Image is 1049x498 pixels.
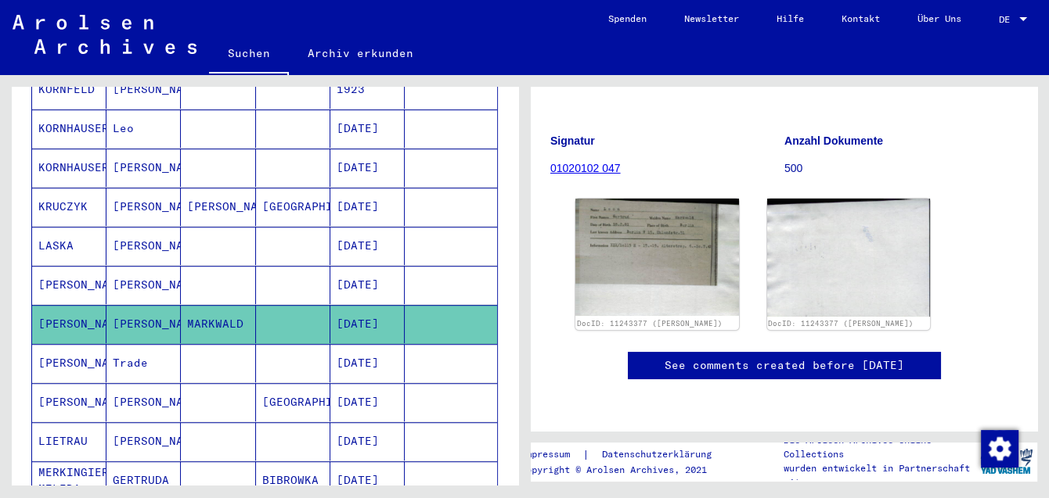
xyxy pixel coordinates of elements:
mat-cell: [PERSON_NAME] [32,344,106,382]
a: 01020102 047 [550,162,621,174]
mat-cell: LIETRAU [32,422,106,460]
mat-cell: [PERSON_NAME] [32,383,106,421]
mat-cell: KORNHAUSER [32,149,106,187]
mat-cell: [DATE] [330,266,405,304]
mat-cell: [DATE] [330,344,405,382]
mat-cell: [PERSON_NAME] [106,188,181,226]
mat-cell: 1923 [330,70,405,109]
mat-cell: [PERSON_NAME] [106,305,181,343]
mat-cell: [PERSON_NAME] [106,383,181,421]
a: Suchen [209,34,289,75]
mat-cell: [PERSON_NAME] [32,305,106,343]
mat-cell: Trade [106,344,181,382]
mat-cell: [DATE] [330,109,405,148]
b: Signatur [550,134,595,147]
img: Zustimmung ändern [981,430,1018,468]
mat-cell: [GEOGRAPHIC_DATA] [256,383,330,421]
p: 500 [784,160,1018,177]
mat-cell: [DATE] [330,305,405,343]
img: 001.jpg [575,199,739,316]
img: yv_logo.png [977,442,1036,481]
a: Impressum [521,446,582,463]
mat-cell: Leo [106,109,181,148]
mat-cell: [PERSON_NAME] [106,70,181,109]
mat-cell: [PERSON_NAME] [181,188,255,226]
a: DocID: 11243377 ([PERSON_NAME]) [768,319,914,328]
div: | [521,446,730,463]
mat-cell: [PERSON_NAME] [106,422,181,460]
mat-cell: MARKWALD [181,305,255,343]
mat-cell: [DATE] [330,383,405,421]
mat-cell: [PERSON_NAME] [32,266,106,304]
mat-cell: LASKA [32,227,106,265]
mat-cell: [PERSON_NAME] [106,149,181,187]
a: Archiv erkunden [289,34,432,72]
mat-cell: [GEOGRAPHIC_DATA] [256,188,330,226]
p: wurden entwickelt in Partnerschaft mit [784,461,974,489]
mat-cell: KORNHAUSER [32,109,106,148]
mat-cell: [PERSON_NAME] [106,266,181,304]
img: Arolsen_neg.svg [13,15,196,54]
a: Datenschutzerklärung [589,446,730,463]
mat-cell: [DATE] [330,188,405,226]
img: 002.jpg [767,199,931,317]
mat-cell: [PERSON_NAME] [106,227,181,265]
a: DocID: 11243377 ([PERSON_NAME]) [577,319,723,328]
mat-cell: [DATE] [330,149,405,187]
p: Copyright © Arolsen Archives, 2021 [521,463,730,477]
p: Die Arolsen Archives Online-Collections [784,433,974,461]
mat-cell: KRUCZYK [32,188,106,226]
span: DE [999,14,1016,25]
mat-cell: [DATE] [330,422,405,460]
mat-cell: [DATE] [330,227,405,265]
b: Anzahl Dokumente [784,134,883,147]
a: See comments created before [DATE] [665,357,904,374]
mat-cell: KORNFELD [32,70,106,109]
